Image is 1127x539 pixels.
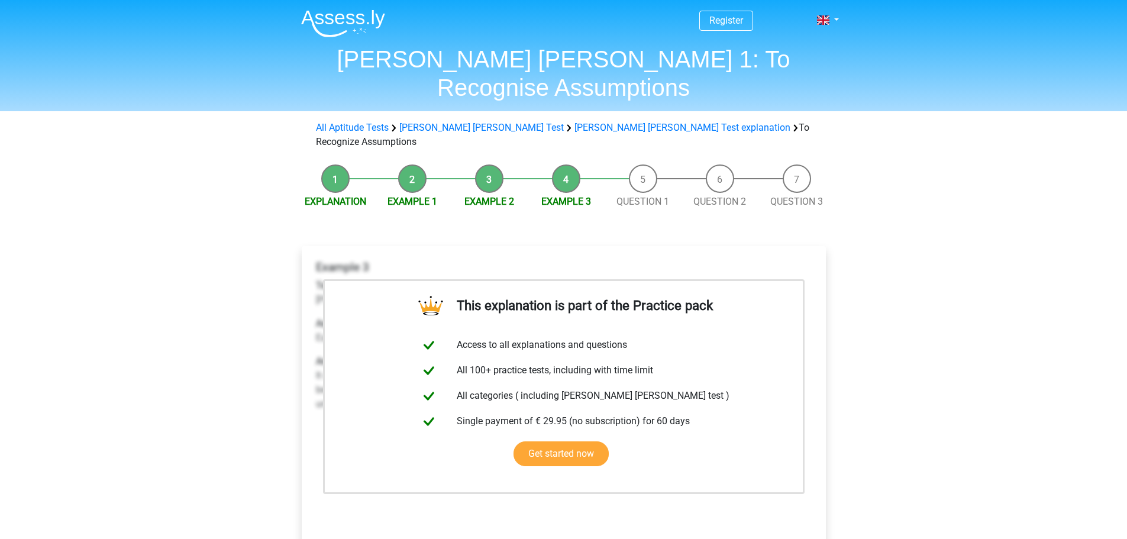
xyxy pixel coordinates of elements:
[574,122,790,133] a: [PERSON_NAME] [PERSON_NAME] Test explanation
[301,9,385,37] img: Assessly
[316,317,812,345] p: Eating chips is the main reason [PERSON_NAME] isn't losing weight right now.
[316,280,334,291] b: Text
[770,196,823,207] a: Question 3
[316,356,347,367] b: Answer
[541,196,591,207] a: Example 3
[316,260,369,274] b: Example 3
[305,196,366,207] a: Explanation
[311,121,816,149] div: To Recognize Assumptions
[292,45,836,102] h1: [PERSON_NAME] [PERSON_NAME] 1: To Recognise Assumptions
[316,318,366,329] b: Assumption
[514,441,609,466] a: Get started now
[316,122,389,133] a: All Aptitude Tests
[464,196,514,207] a: Example 2
[399,122,564,133] a: [PERSON_NAME] [PERSON_NAME] Test
[693,196,746,207] a: Question 2
[316,279,812,307] p: [PERSON_NAME] should eat less chips to lose weight for the bike race [DATE].
[387,196,437,207] a: Example 1
[616,196,669,207] a: Question 1
[316,354,812,411] p: It doesn't need to be assumed that eating chips are the main reason [PERSON_NAME] doesn't lose we...
[709,15,743,26] a: Register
